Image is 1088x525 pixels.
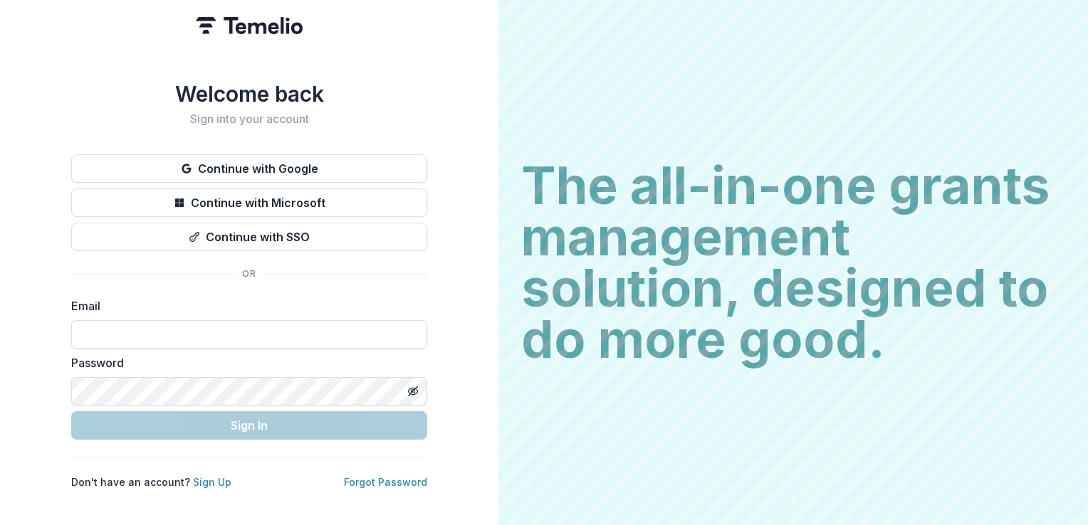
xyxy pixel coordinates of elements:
[71,154,427,183] button: Continue with Google
[71,297,419,314] label: Email
[71,112,427,126] h2: Sign into your account
[71,189,427,217] button: Continue with Microsoft
[71,354,419,371] label: Password
[196,17,303,34] img: Temelio
[193,476,231,488] a: Sign Up
[71,474,231,489] p: Don't have an account?
[71,411,427,440] button: Sign In
[344,476,427,488] a: Forgot Password
[402,380,424,403] button: Toggle password visibility
[71,223,427,251] button: Continue with SSO
[71,81,427,107] h1: Welcome back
